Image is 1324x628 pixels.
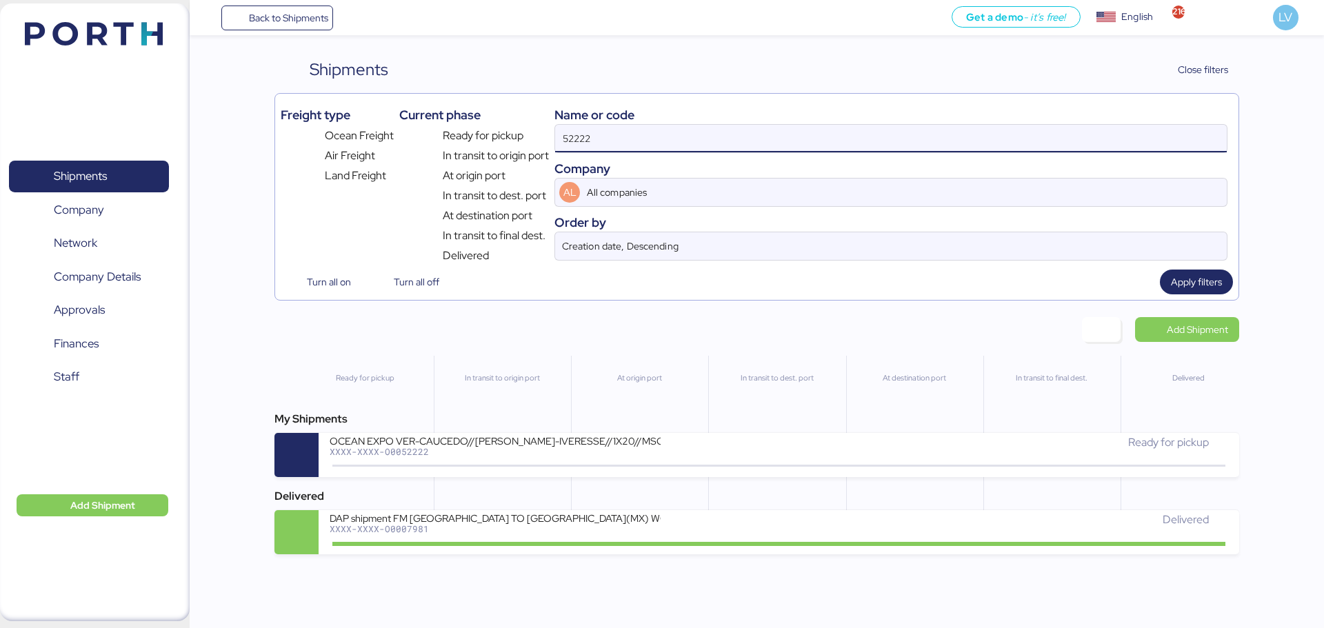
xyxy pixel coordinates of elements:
span: Ready for pickup [443,128,523,144]
button: Turn all on [281,270,362,294]
span: Company [54,200,104,220]
div: OCEAN EXPO VER-CAUCEDO//[PERSON_NAME]-IVERESSE//1X20//MSC // BKG EBKGQ00147D8 // MBL [330,434,661,446]
a: Company [9,194,169,225]
div: In transit to origin port [440,372,565,384]
span: At destination port [443,207,532,224]
button: Close filters [1150,57,1239,82]
button: Add Shipment [17,494,168,516]
div: In transit to final dest. [990,372,1114,384]
span: Network [54,233,97,253]
input: AL [584,179,1187,206]
div: Current phase [399,105,549,124]
span: Turn all on [307,274,351,290]
span: Air Freight [325,148,375,164]
a: Shipments [9,161,169,192]
div: English [1121,10,1153,24]
div: Company [554,159,1227,178]
button: Apply filters [1160,270,1233,294]
span: Add Shipment [1167,321,1228,338]
span: Close filters [1178,61,1228,78]
div: Ready for pickup [302,372,428,384]
span: Ocean Freight [325,128,394,144]
a: Finances [9,327,169,359]
div: My Shipments [274,411,1238,427]
span: Delivered [1163,512,1209,527]
span: In transit to dest. port [443,188,546,204]
span: Delivered [443,247,489,264]
span: Turn all off [394,274,439,290]
div: At destination port [852,372,977,384]
div: Order by [554,213,1227,232]
span: In transit to final dest. [443,227,545,244]
span: Add Shipment [70,497,135,514]
a: Company Details [9,261,169,292]
a: Staff [9,361,169,393]
span: In transit to origin port [443,148,549,164]
div: XXXX-XXXX-O0052222 [330,447,661,456]
span: Shipments [54,166,107,186]
span: Company Details [54,267,141,287]
span: Approvals [54,300,105,320]
span: LV [1278,8,1292,26]
span: Back to Shipments [249,10,328,26]
a: Back to Shipments [221,6,334,30]
button: Turn all off [368,270,450,294]
span: AL [563,185,576,200]
span: Ready for pickup [1128,435,1209,449]
div: Delivered [1127,372,1252,384]
span: Staff [54,367,79,387]
div: Freight type [281,105,393,124]
a: Network [9,227,169,259]
span: At origin port [443,168,505,184]
div: Name or code [554,105,1227,124]
div: Shipments [310,57,388,82]
div: DAP shipment FM [GEOGRAPHIC_DATA] TO [GEOGRAPHIC_DATA](MX) WQSE2302X07 2*40 FULL-SERVICE / WHLU58... [330,511,661,523]
div: In transit to dest. port [714,372,839,384]
span: Finances [54,334,99,354]
div: XXXX-XXXX-O0007981 [330,524,661,534]
span: Land Freight [325,168,386,184]
a: Add Shipment [1135,317,1239,342]
span: Apply filters [1171,274,1222,290]
div: At origin port [577,372,702,384]
a: Approvals [9,294,169,326]
button: Menu [198,6,221,30]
